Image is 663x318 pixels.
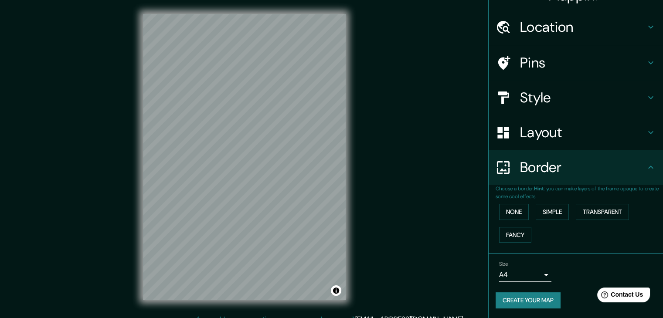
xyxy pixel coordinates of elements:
[499,227,531,243] button: Fancy
[536,204,569,220] button: Simple
[520,89,646,106] h4: Style
[520,124,646,141] h4: Layout
[496,185,663,200] p: Choose a border. : you can make layers of the frame opaque to create some cool effects.
[489,80,663,115] div: Style
[585,284,653,308] iframe: Help widget launcher
[143,14,346,300] canvas: Map
[331,285,341,296] button: Toggle attribution
[489,115,663,150] div: Layout
[496,292,561,308] button: Create your map
[499,268,551,282] div: A4
[489,10,663,44] div: Location
[489,150,663,185] div: Border
[576,204,629,220] button: Transparent
[520,159,646,176] h4: Border
[520,54,646,71] h4: Pins
[534,185,544,192] b: Hint
[520,18,646,36] h4: Location
[489,45,663,80] div: Pins
[499,260,508,268] label: Size
[499,204,529,220] button: None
